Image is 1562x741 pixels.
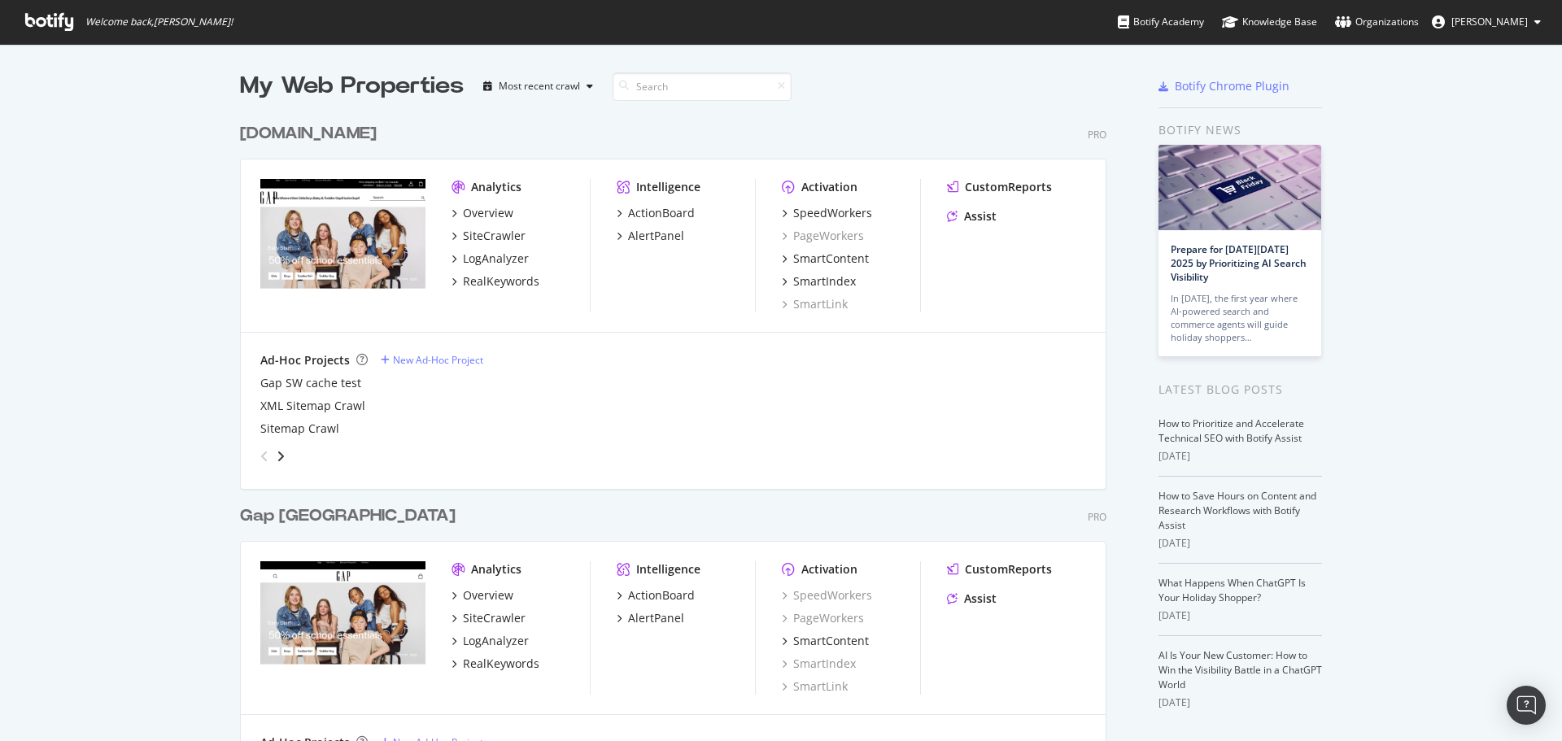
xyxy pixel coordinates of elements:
[1507,686,1546,725] div: Open Intercom Messenger
[1158,78,1289,94] a: Botify Chrome Plugin
[1158,536,1322,551] div: [DATE]
[471,561,521,578] div: Analytics
[1088,510,1106,524] div: Pro
[793,205,872,221] div: SpeedWorkers
[782,251,869,267] a: SmartContent
[947,591,997,607] a: Assist
[452,251,529,267] a: LogAnalyzer
[463,656,539,672] div: RealKeywords
[793,251,869,267] div: SmartContent
[463,633,529,649] div: LogAnalyzer
[471,179,521,195] div: Analytics
[275,448,286,464] div: angle-right
[1118,14,1204,30] div: Botify Academy
[947,179,1052,195] a: CustomReports
[964,591,997,607] div: Assist
[636,561,700,578] div: Intelligence
[782,656,856,672] a: SmartIndex
[1222,14,1317,30] div: Knowledge Base
[452,587,513,604] a: Overview
[1158,449,1322,464] div: [DATE]
[628,587,695,604] div: ActionBoard
[477,73,600,99] button: Most recent crawl
[452,633,529,649] a: LogAnalyzer
[628,205,695,221] div: ActionBoard
[617,587,695,604] a: ActionBoard
[1158,121,1322,139] div: Botify news
[260,352,350,368] div: Ad-Hoc Projects
[1158,648,1322,691] a: AI Is Your New Customer: How to Win the Visibility Battle in a ChatGPT World
[947,561,1052,578] a: CustomReports
[801,561,857,578] div: Activation
[782,205,872,221] a: SpeedWorkers
[1158,695,1322,710] div: [DATE]
[1158,576,1306,604] a: What Happens When ChatGPT Is Your Holiday Shopper?
[240,504,456,528] div: Gap [GEOGRAPHIC_DATA]
[85,15,233,28] span: Welcome back, [PERSON_NAME] !
[240,122,383,146] a: [DOMAIN_NAME]
[1088,128,1106,142] div: Pro
[260,421,339,437] a: Sitemap Crawl
[463,228,526,244] div: SiteCrawler
[452,610,526,626] a: SiteCrawler
[1171,292,1309,344] div: In [DATE], the first year where AI-powered search and commerce agents will guide holiday shoppers…
[801,179,857,195] div: Activation
[617,610,684,626] a: AlertPanel
[793,273,856,290] div: SmartIndex
[965,561,1052,578] div: CustomReports
[782,633,869,649] a: SmartContent
[240,504,462,528] a: Gap [GEOGRAPHIC_DATA]
[260,398,365,414] a: XML Sitemap Crawl
[1158,489,1316,532] a: How to Save Hours on Content and Research Workflows with Botify Assist
[452,228,526,244] a: SiteCrawler
[452,273,539,290] a: RealKeywords
[628,228,684,244] div: AlertPanel
[452,205,513,221] a: Overview
[617,205,695,221] a: ActionBoard
[499,81,580,91] div: Most recent crawl
[1158,608,1322,623] div: [DATE]
[260,179,425,311] img: Gap.com
[782,273,856,290] a: SmartIndex
[254,443,275,469] div: angle-left
[1451,15,1528,28] span: Janette Fuentes
[964,208,997,224] div: Assist
[463,205,513,221] div: Overview
[965,179,1052,195] div: CustomReports
[1158,416,1304,445] a: How to Prioritize and Accelerate Technical SEO with Botify Assist
[1171,242,1307,284] a: Prepare for [DATE][DATE] 2025 by Prioritizing AI Search Visibility
[452,656,539,672] a: RealKeywords
[463,273,539,290] div: RealKeywords
[613,72,792,101] input: Search
[617,228,684,244] a: AlertPanel
[1419,9,1554,35] button: [PERSON_NAME]
[782,610,864,626] a: PageWorkers
[628,610,684,626] div: AlertPanel
[1175,78,1289,94] div: Botify Chrome Plugin
[1335,14,1419,30] div: Organizations
[782,587,872,604] a: SpeedWorkers
[793,633,869,649] div: SmartContent
[636,179,700,195] div: Intelligence
[782,296,848,312] a: SmartLink
[1158,145,1321,230] img: Prepare for Black Friday 2025 by Prioritizing AI Search Visibility
[260,375,361,391] a: Gap SW cache test
[393,353,483,367] div: New Ad-Hoc Project
[947,208,997,224] a: Assist
[240,122,377,146] div: [DOMAIN_NAME]
[782,228,864,244] a: PageWorkers
[260,561,425,693] img: Gapcanada.ca
[463,610,526,626] div: SiteCrawler
[381,353,483,367] a: New Ad-Hoc Project
[782,678,848,695] a: SmartLink
[240,70,464,102] div: My Web Properties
